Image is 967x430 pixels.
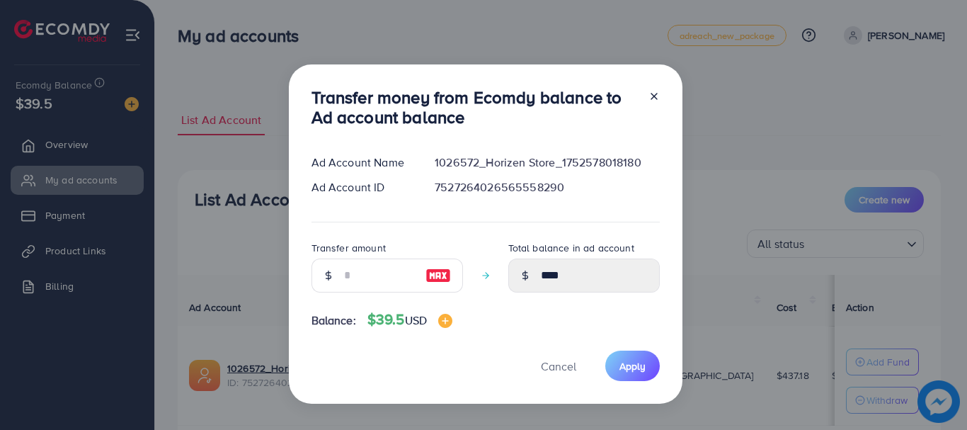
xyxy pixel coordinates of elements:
[311,241,386,255] label: Transfer amount
[523,351,594,381] button: Cancel
[367,311,452,329] h4: $39.5
[311,312,356,329] span: Balance:
[423,179,670,196] div: 7527264026565558290
[423,154,670,171] div: 1026572_Horizen Store_1752578018180
[508,241,634,255] label: Total balance in ad account
[311,87,637,128] h3: Transfer money from Ecomdy balance to Ad account balance
[300,179,424,196] div: Ad Account ID
[438,314,452,328] img: image
[300,154,424,171] div: Ad Account Name
[541,358,576,374] span: Cancel
[605,351,660,381] button: Apply
[619,359,646,373] span: Apply
[405,312,427,328] span: USD
[425,267,451,284] img: image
